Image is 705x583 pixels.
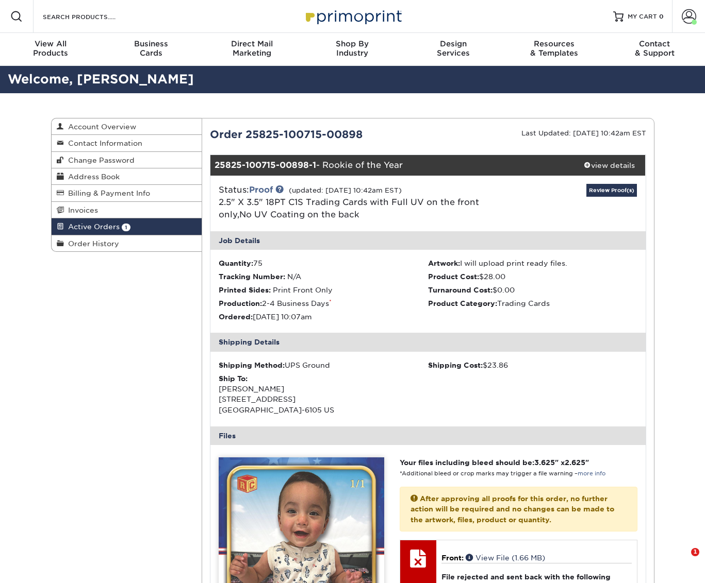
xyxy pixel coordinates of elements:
strong: After approving all proofs for this order, no further action will be required and no changes can ... [411,494,614,524]
strong: Shipping Method: [219,361,285,369]
strong: Artwork: [428,259,460,267]
iframe: Intercom live chat [670,548,695,573]
a: Direct MailMarketing [202,33,302,66]
span: Contact Information [64,139,142,147]
span: Address Book [64,173,120,181]
li: I will upload print ready files. [428,258,637,268]
a: Contact Information [52,135,202,151]
div: - Rookie of the Year [210,155,573,176]
span: Billing & Payment Info [64,189,150,197]
div: Services [403,39,503,58]
a: more info [578,470,605,477]
span: 0 [659,13,664,20]
strong: Ordered: [219,313,253,321]
li: 75 [219,258,428,268]
span: Contact [604,39,705,48]
a: Change Password [52,152,202,168]
li: $0.00 [428,285,637,295]
a: view details [573,155,646,176]
a: Shop ByIndustry [302,33,403,66]
strong: Product Category: [428,299,497,307]
div: Cards [101,39,201,58]
span: Active Orders [64,222,120,231]
a: Account Overview [52,118,202,135]
span: Shop By [302,39,403,48]
span: Direct Mail [202,39,302,48]
div: Marketing [202,39,302,58]
span: Order History [64,239,119,248]
li: [DATE] 10:07am [219,312,428,322]
strong: Quantity: [219,259,253,267]
img: Primoprint [301,5,404,27]
small: (updated: [DATE] 10:42am EST) [289,186,402,194]
a: Contact& Support [604,33,705,66]
div: & Support [604,39,705,58]
a: Billing & Payment Info [52,185,202,201]
strong: Production: [219,299,262,307]
li: 2-4 Business Days [219,298,428,308]
span: Design [403,39,503,48]
a: Resources& Templates [503,33,604,66]
strong: Tracking Number: [219,272,285,281]
div: view details [573,160,646,170]
a: Review Proof(s) [586,184,637,197]
strong: Shipping Cost: [428,361,483,369]
strong: Your files including bleed should be: " x " [400,458,589,467]
div: [PERSON_NAME] [STREET_ADDRESS] [GEOGRAPHIC_DATA]-6105 US [219,373,428,416]
span: Front: [441,554,464,562]
div: Files [210,426,646,445]
strong: 25825-100715-00898-1 [215,160,316,170]
iframe: Google Customer Reviews [3,552,88,579]
span: MY CART [628,12,657,21]
a: Address Book [52,168,202,185]
small: Last Updated: [DATE] 10:42am EST [521,129,646,137]
div: Industry [302,39,403,58]
div: $23.86 [428,360,637,370]
strong: Product Cost: [428,272,479,281]
a: DesignServices [403,33,503,66]
strong: Ship To: [219,374,248,383]
span: 2.625 [565,458,585,467]
li: $28.00 [428,271,637,282]
span: 3.625 [534,458,555,467]
strong: Printed Sides: [219,286,271,294]
small: *Additional bleed or crop marks may trigger a file warning – [400,470,605,477]
div: Shipping Details [210,333,646,351]
li: Trading Cards [428,298,637,308]
a: Proof [249,185,273,195]
div: UPS Ground [219,360,428,370]
div: Order 25825-100715-00898 [202,127,428,142]
span: 1 [691,548,699,556]
a: View File (1.66 MB) [466,554,545,562]
div: & Templates [503,39,604,58]
input: SEARCH PRODUCTS..... [42,10,142,23]
a: BusinessCards [101,33,201,66]
span: N/A [287,272,301,281]
a: Active Orders 1 [52,218,202,235]
a: Order History [52,235,202,251]
span: Invoices [64,206,98,214]
div: Status: [211,184,500,221]
strong: Turnaround Cost: [428,286,493,294]
div: Job Details [210,231,646,250]
span: Resources [503,39,604,48]
span: Change Password [64,156,135,164]
span: Print Front Only [273,286,333,294]
span: 1 [122,224,130,231]
a: Invoices [52,202,202,218]
a: 2.5" X 3.5" 18PT C1S Trading Cards with Full UV on the front only,No UV Coating on the back [219,197,479,219]
span: Account Overview [64,123,136,131]
span: Business [101,39,201,48]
